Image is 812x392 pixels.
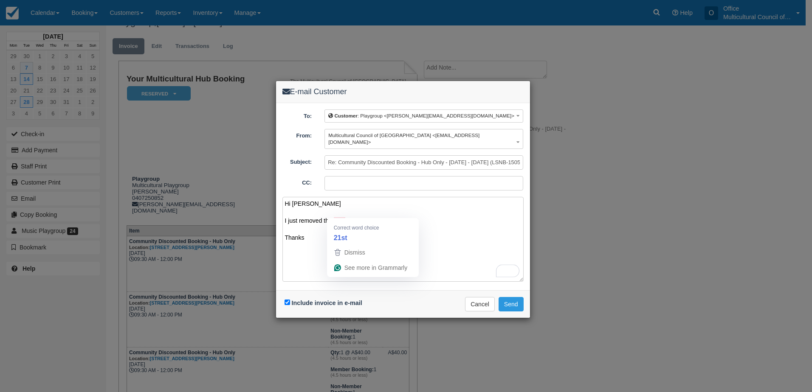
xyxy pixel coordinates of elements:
b: Customer [334,113,357,118]
span: : Playgroup <[PERSON_NAME][EMAIL_ADDRESS][DOMAIN_NAME]> [328,113,514,118]
label: To: [276,109,319,120]
label: From: [276,129,319,140]
label: Subject: [276,155,319,166]
button: Customer: Playgroup <[PERSON_NAME][EMAIL_ADDRESS][DOMAIN_NAME]> [324,109,523,123]
h4: E-mail Customer [282,87,524,96]
span: Multicultural Council of [GEOGRAPHIC_DATA] <[EMAIL_ADDRESS][DOMAIN_NAME]> [328,132,479,145]
button: Multicultural Council of [GEOGRAPHIC_DATA] <[EMAIL_ADDRESS][DOMAIN_NAME]> [324,129,523,149]
button: Send [499,297,524,311]
label: CC: [276,176,319,187]
label: Include invoice in e-mail [292,300,362,306]
textarea: To enrich screen reader interactions, please activate Accessibility in Grammarly extension settings [282,197,524,282]
button: Cancel [465,297,495,311]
